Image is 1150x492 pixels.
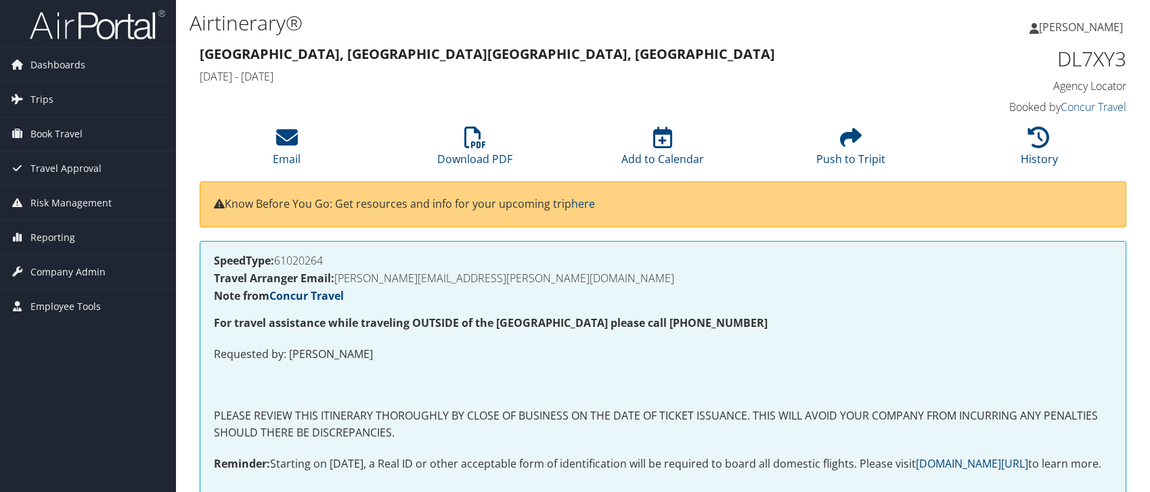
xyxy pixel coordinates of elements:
[1030,7,1136,47] a: [PERSON_NAME]
[1061,99,1126,114] a: Concur Travel
[214,346,1112,363] p: Requested by: [PERSON_NAME]
[571,196,595,211] a: here
[621,134,704,166] a: Add to Calendar
[30,255,106,289] span: Company Admin
[910,79,1126,93] h4: Agency Locator
[190,9,821,37] h1: Airtinerary®
[30,186,112,220] span: Risk Management
[30,83,53,116] span: Trips
[214,196,1112,213] p: Know Before You Go: Get resources and info for your upcoming trip
[910,99,1126,114] h4: Booked by
[30,117,83,151] span: Book Travel
[30,152,102,185] span: Travel Approval
[1021,134,1058,166] a: History
[916,456,1028,471] a: [DOMAIN_NAME][URL]
[214,273,1112,284] h4: [PERSON_NAME][EMAIL_ADDRESS][PERSON_NAME][DOMAIN_NAME]
[214,255,1112,266] h4: 61020264
[816,134,885,166] a: Push to Tripit
[214,271,334,286] strong: Travel Arranger Email:
[1039,20,1123,35] span: [PERSON_NAME]
[200,69,889,84] h4: [DATE] - [DATE]
[200,45,775,63] strong: [GEOGRAPHIC_DATA], [GEOGRAPHIC_DATA] [GEOGRAPHIC_DATA], [GEOGRAPHIC_DATA]
[214,456,270,471] strong: Reminder:
[214,253,274,268] strong: SpeedType:
[30,9,165,41] img: airportal-logo.png
[214,407,1112,442] p: PLEASE REVIEW THIS ITINERARY THOROUGHLY BY CLOSE OF BUSINESS ON THE DATE OF TICKET ISSUANCE. THIS...
[30,290,101,323] span: Employee Tools
[214,455,1112,473] p: Starting on [DATE], a Real ID or other acceptable form of identification will be required to boar...
[30,48,85,82] span: Dashboards
[910,45,1126,73] h1: DL7XY3
[30,221,75,254] span: Reporting
[273,134,301,166] a: Email
[214,288,344,303] strong: Note from
[437,134,512,166] a: Download PDF
[269,288,344,303] a: Concur Travel
[214,315,768,330] strong: For travel assistance while traveling OUTSIDE of the [GEOGRAPHIC_DATA] please call [PHONE_NUMBER]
